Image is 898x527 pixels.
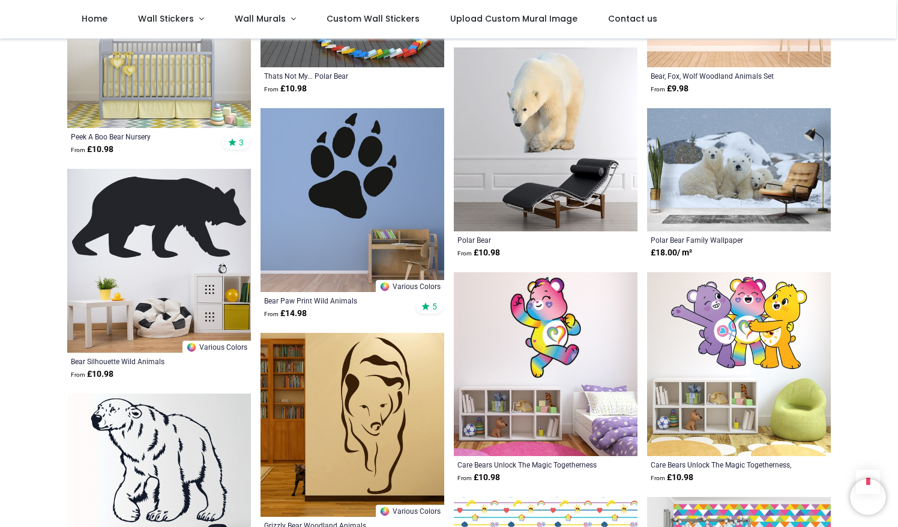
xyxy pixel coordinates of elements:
[264,311,279,317] span: From
[239,137,244,148] span: 3
[651,247,692,259] strong: £ 18.00 / m²
[608,13,657,25] span: Contact us
[850,479,886,515] iframe: Brevo live chat
[450,13,577,25] span: Upload Custom Mural Image
[651,235,792,245] a: Polar Bear Family Wallpaper
[261,108,444,292] img: Bear Paw Print Wild Animals Wall Sticker
[376,280,444,292] a: Various Colors
[138,13,194,25] span: Wall Stickers
[71,371,85,378] span: From
[457,250,472,257] span: From
[264,296,405,305] a: Bear Paw Print Wild Animals
[457,475,472,481] span: From
[71,147,85,153] span: From
[379,281,390,292] img: Color Wheel
[264,83,307,95] strong: £ 10.98
[651,475,665,481] span: From
[264,86,279,93] span: From
[71,132,212,141] a: Peek A Boo Bear Nursery
[647,108,831,231] img: Polar Bear Family Wall Mural Wallpaper
[651,472,693,484] strong: £ 10.98
[457,235,598,245] a: Polar Bear
[327,13,420,25] span: Custom Wall Stickers
[379,506,390,517] img: Color Wheel
[457,472,500,484] strong: £ 10.98
[71,368,113,380] strong: £ 10.98
[261,333,444,517] img: Grizzly Bear Woodland Animals Wall Sticker
[182,341,251,353] a: Various Colors
[264,308,307,320] strong: £ 14.98
[376,505,444,517] a: Various Colors
[67,169,251,353] img: Bear Silhouette Wild Animals Wall Sticker
[432,301,437,312] span: 5
[454,47,637,231] img: Polar Bear Wall Sticker
[651,71,792,81] a: Bear, Fox, Wolf Woodland Animals Set
[457,460,598,469] a: Care Bears Unlock The Magic Togetherness Bear Waving
[186,342,197,353] img: Color Wheel
[71,356,212,366] a: Bear Silhouette Wild Animals
[235,13,286,25] span: Wall Murals
[651,83,689,95] strong: £ 9.98
[71,144,113,156] strong: £ 10.98
[457,247,500,259] strong: £ 10.98
[454,272,637,456] img: Care Bears Unlock The Magic Togetherness Bear Waving Wall Sticker
[651,460,792,469] a: Care Bears Unlock The Magic Togetherness, Funshine & Share Bear
[651,86,665,93] span: From
[82,13,107,25] span: Home
[264,71,405,81] a: Thats Not My... Polar Bear
[647,272,831,456] img: Care Bears Unlock The Magic Togetherness, Funshine & Share Bear Wall Sticker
